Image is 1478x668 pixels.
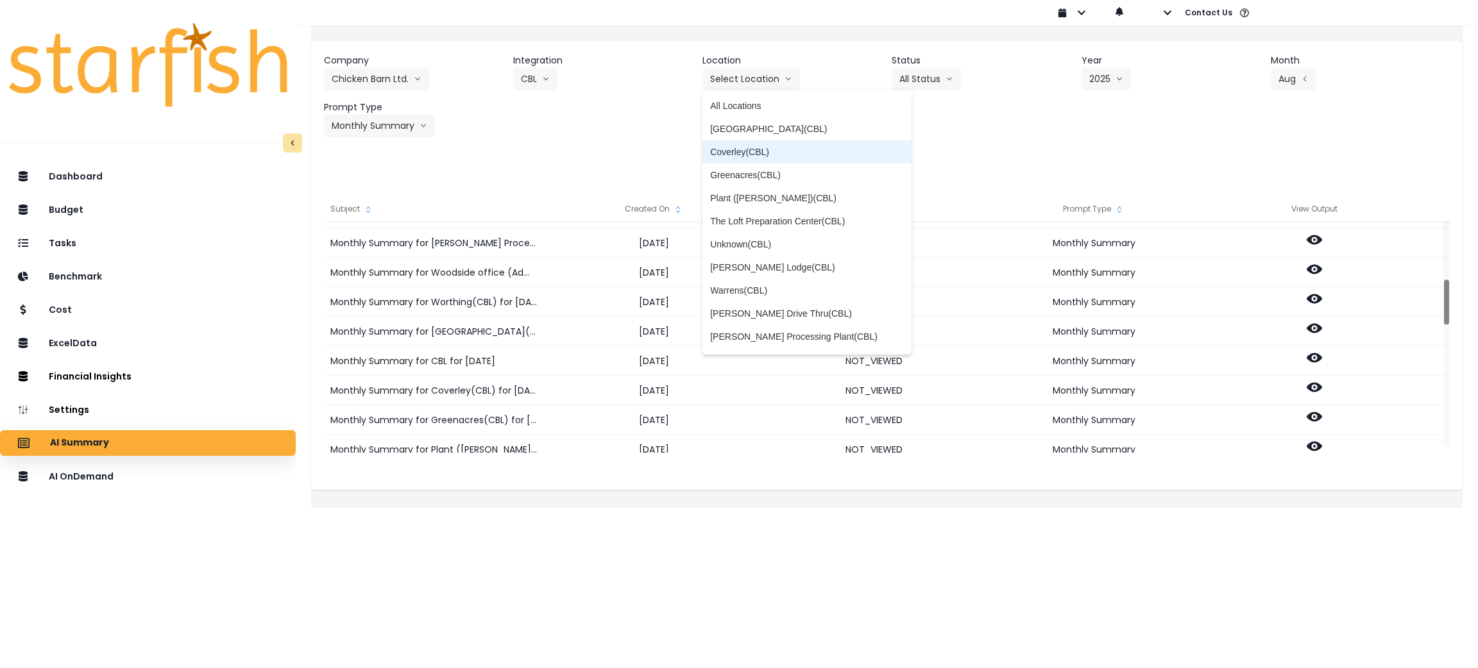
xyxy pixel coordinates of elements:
span: The Loft Preparation Center(CBL) [710,215,904,228]
div: Prompt Type [984,196,1204,222]
button: Augarrow left line [1271,67,1316,90]
p: AI Summary [50,437,109,449]
svg: sort [673,205,683,215]
svg: sort [363,205,373,215]
p: Benchmark [49,271,102,282]
button: 2025arrow down line [1082,67,1131,90]
svg: arrow down line [542,72,550,85]
div: Monthly Summary for [PERSON_NAME] Processing Plant(CBL) for [DATE] [324,228,543,258]
div: Monthly Summary for Greenacres(CBL) for [DATE] [324,405,543,435]
svg: arrow down line [946,72,953,85]
div: Monthly Summary for Coverley(CBL) for [DATE] [324,376,543,405]
div: NOT_VIEWED [764,346,984,376]
button: Chicken Barn Ltd.arrow down line [324,67,429,90]
svg: arrow left line [1301,72,1309,85]
svg: arrow down line [420,119,427,132]
p: Budget [49,205,83,215]
span: All Locations [710,99,904,112]
span: [PERSON_NAME] Processing Plant(CBL) [710,330,904,343]
div: Monthly Summary [984,258,1204,287]
div: Monthly Summary for Plant ([PERSON_NAME])(CBL) for [DATE] [324,435,543,464]
svg: arrow down line [1116,72,1123,85]
div: [DATE] [544,228,764,258]
div: [DATE] [544,258,764,287]
div: Monthly Summary [984,376,1204,405]
div: Monthly Summary [984,346,1204,376]
span: Plant ([PERSON_NAME])(CBL) [710,192,904,205]
div: Created On [544,196,764,222]
div: Monthly Summary for Worthing(CBL) for [DATE] [324,287,543,317]
header: Month [1271,54,1450,67]
div: [DATE] [544,435,764,464]
header: Integration [513,54,692,67]
div: Monthly Summary [984,435,1204,464]
span: Coverley(CBL) [710,146,904,158]
div: [DATE] [544,287,764,317]
div: NOT_VIEWED [764,376,984,405]
span: [GEOGRAPHIC_DATA](CBL) [710,122,904,135]
p: Cost [49,305,72,315]
div: [DATE] [544,346,764,376]
p: ExcelData [49,338,97,349]
button: CBLarrow down line [513,67,557,90]
svg: arrow down line [414,72,421,85]
div: NOT_VIEWED [764,435,984,464]
header: Prompt Type [324,101,503,114]
div: Monthly Summary for CBL for [DATE] [324,346,543,376]
span: Greenacres(CBL) [710,169,904,181]
header: Company [324,54,503,67]
ul: Select Locationarrow down line [702,90,912,355]
header: Status [892,54,1071,67]
span: Warrens(CBL) [710,284,904,297]
div: View Output [1204,196,1424,222]
div: [DATE] [544,376,764,405]
div: Monthly Summary [984,317,1204,346]
div: NOT_VIEWED [764,405,984,435]
header: Year [1082,54,1261,67]
svg: arrow down line [785,72,792,85]
div: [DATE] [544,317,764,346]
span: [PERSON_NAME] Drive Thru(CBL) [710,307,904,320]
div: Monthly Summary for [GEOGRAPHIC_DATA](CBL) for [DATE] [324,317,543,346]
p: Dashboard [49,171,103,182]
svg: sort [1114,205,1125,215]
button: Select Locationarrow down line [702,67,800,90]
div: [DATE] [544,405,764,435]
span: [PERSON_NAME] Lodge(CBL) [710,261,904,274]
button: Monthly Summaryarrow down line [324,114,435,137]
p: Tasks [49,238,76,249]
div: Monthly Summary [984,287,1204,317]
button: All Statusarrow down line [892,67,961,90]
p: AI OnDemand [49,471,114,482]
div: Monthly Summary for Woodside office (Administrative Expenses)(CBL) for [DATE] [324,258,543,287]
div: Monthly Summary [984,228,1204,258]
header: Location [702,54,881,67]
div: Monthly Summary [984,405,1204,435]
span: Unknown(CBL) [710,238,904,251]
div: Subject [324,196,543,222]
